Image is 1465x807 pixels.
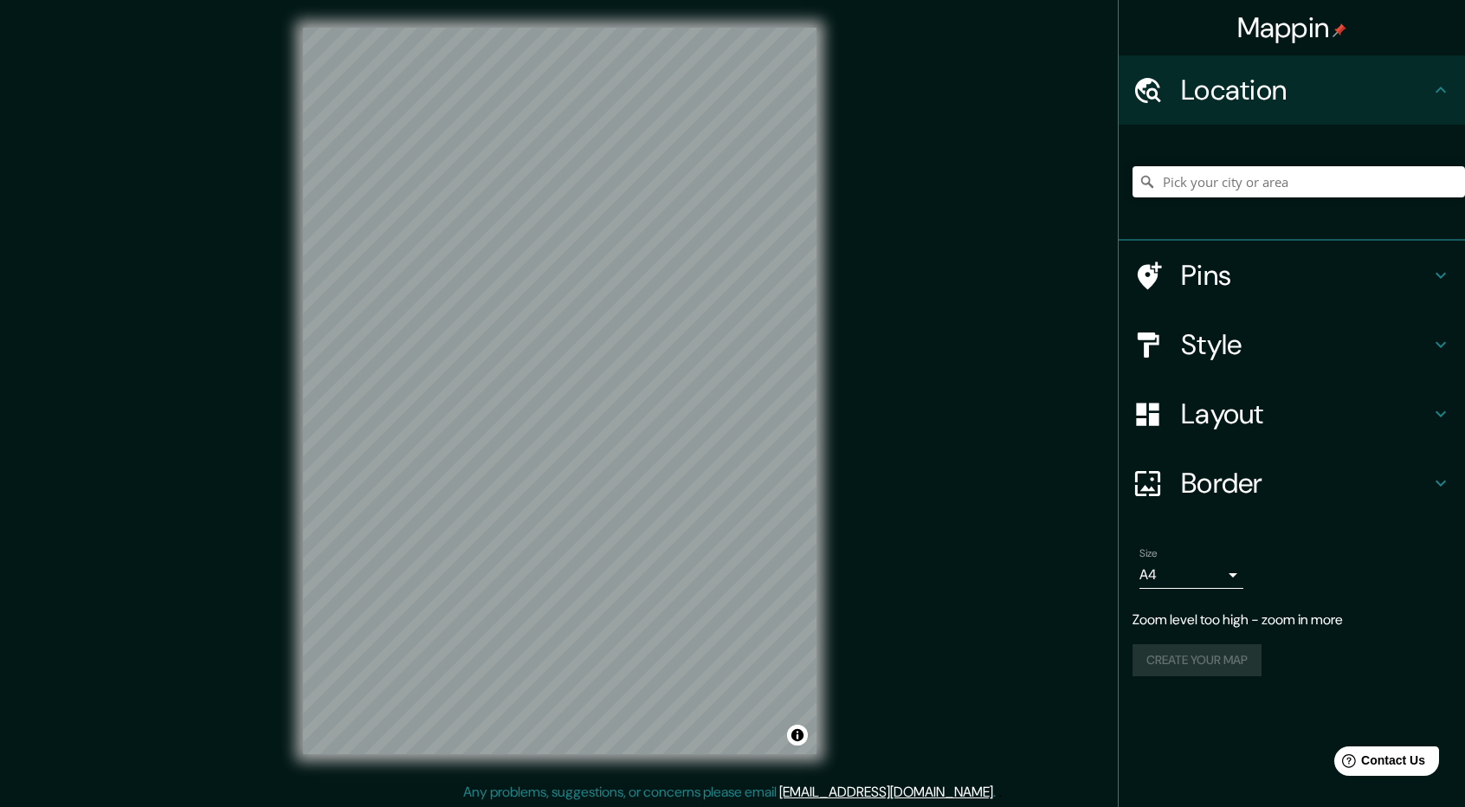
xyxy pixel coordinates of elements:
p: Zoom level too high - zoom in more [1133,610,1451,630]
div: . [998,782,1002,803]
img: pin-icon.png [1333,23,1346,37]
canvas: Map [303,28,816,754]
h4: Layout [1181,397,1430,431]
iframe: Help widget launcher [1311,739,1446,788]
h4: Location [1181,73,1430,107]
div: Layout [1119,379,1465,449]
h4: Style [1181,327,1430,362]
a: [EMAIL_ADDRESS][DOMAIN_NAME] [779,783,993,801]
div: Location [1119,55,1465,125]
label: Size [1139,546,1158,561]
h4: Border [1181,466,1430,500]
div: Style [1119,310,1465,379]
div: . [996,782,998,803]
div: A4 [1139,561,1243,589]
input: Pick your city or area [1133,166,1465,197]
h4: Mappin [1237,10,1347,45]
p: Any problems, suggestions, or concerns please email . [463,782,996,803]
div: Pins [1119,241,1465,310]
h4: Pins [1181,258,1430,293]
div: Border [1119,449,1465,518]
button: Toggle attribution [787,725,808,746]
